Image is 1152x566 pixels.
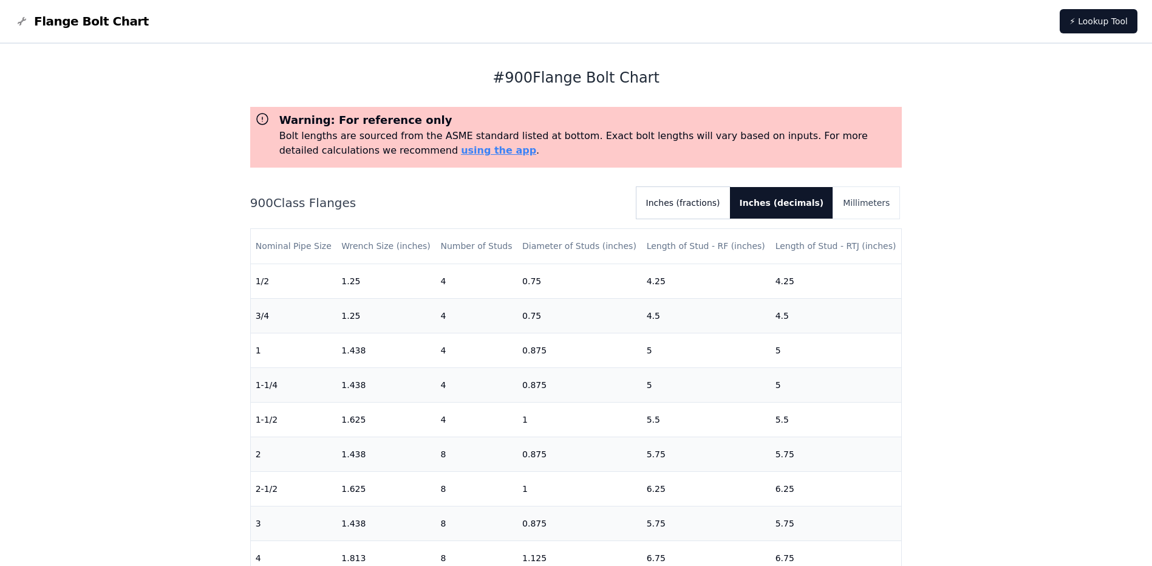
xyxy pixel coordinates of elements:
[251,367,337,402] td: 1-1/4
[771,298,902,333] td: 4.5
[435,229,517,264] th: Number of Studs
[336,506,435,540] td: 1.438
[250,194,627,211] h2: 900 Class Flanges
[336,367,435,402] td: 1.438
[517,402,642,437] td: 1
[435,298,517,333] td: 4
[435,367,517,402] td: 4
[642,471,771,506] td: 6.25
[517,437,642,471] td: 0.875
[517,264,642,298] td: 0.75
[636,187,730,219] button: Inches (fractions)
[15,14,29,29] img: Flange Bolt Chart Logo
[642,264,771,298] td: 4.25
[517,298,642,333] td: 0.75
[517,367,642,402] td: 0.875
[251,298,337,333] td: 3/4
[771,367,902,402] td: 5
[250,68,902,87] h1: # 900 Flange Bolt Chart
[435,437,517,471] td: 8
[336,333,435,367] td: 1.438
[642,367,771,402] td: 5
[771,437,902,471] td: 5.75
[771,229,902,264] th: Length of Stud - RTJ (inches)
[771,333,902,367] td: 5
[642,402,771,437] td: 5.5
[251,506,337,540] td: 3
[771,506,902,540] td: 5.75
[435,264,517,298] td: 4
[642,229,771,264] th: Length of Stud - RF (inches)
[336,298,435,333] td: 1.25
[517,229,642,264] th: Diameter of Studs (inches)
[517,471,642,506] td: 1
[730,187,834,219] button: Inches (decimals)
[251,471,337,506] td: 2-1/2
[517,506,642,540] td: 0.875
[435,506,517,540] td: 8
[461,145,536,156] a: using the app
[251,333,337,367] td: 1
[336,229,435,264] th: Wrench Size (inches)
[517,333,642,367] td: 0.875
[435,333,517,367] td: 4
[642,437,771,471] td: 5.75
[642,333,771,367] td: 5
[435,471,517,506] td: 8
[251,437,337,471] td: 2
[435,402,517,437] td: 4
[642,506,771,540] td: 5.75
[34,13,149,30] span: Flange Bolt Chart
[279,129,898,158] p: Bolt lengths are sourced from the ASME standard listed at bottom. Exact bolt lengths will vary ba...
[833,187,899,219] button: Millimeters
[336,471,435,506] td: 1.625
[251,229,337,264] th: Nominal Pipe Size
[15,13,149,30] a: Flange Bolt Chart LogoFlange Bolt Chart
[336,437,435,471] td: 1.438
[279,112,898,129] h3: Warning: For reference only
[251,402,337,437] td: 1-1/2
[771,264,902,298] td: 4.25
[642,298,771,333] td: 4.5
[771,471,902,506] td: 6.25
[771,402,902,437] td: 5.5
[336,402,435,437] td: 1.625
[251,264,337,298] td: 1/2
[336,264,435,298] td: 1.25
[1060,9,1137,33] a: ⚡ Lookup Tool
